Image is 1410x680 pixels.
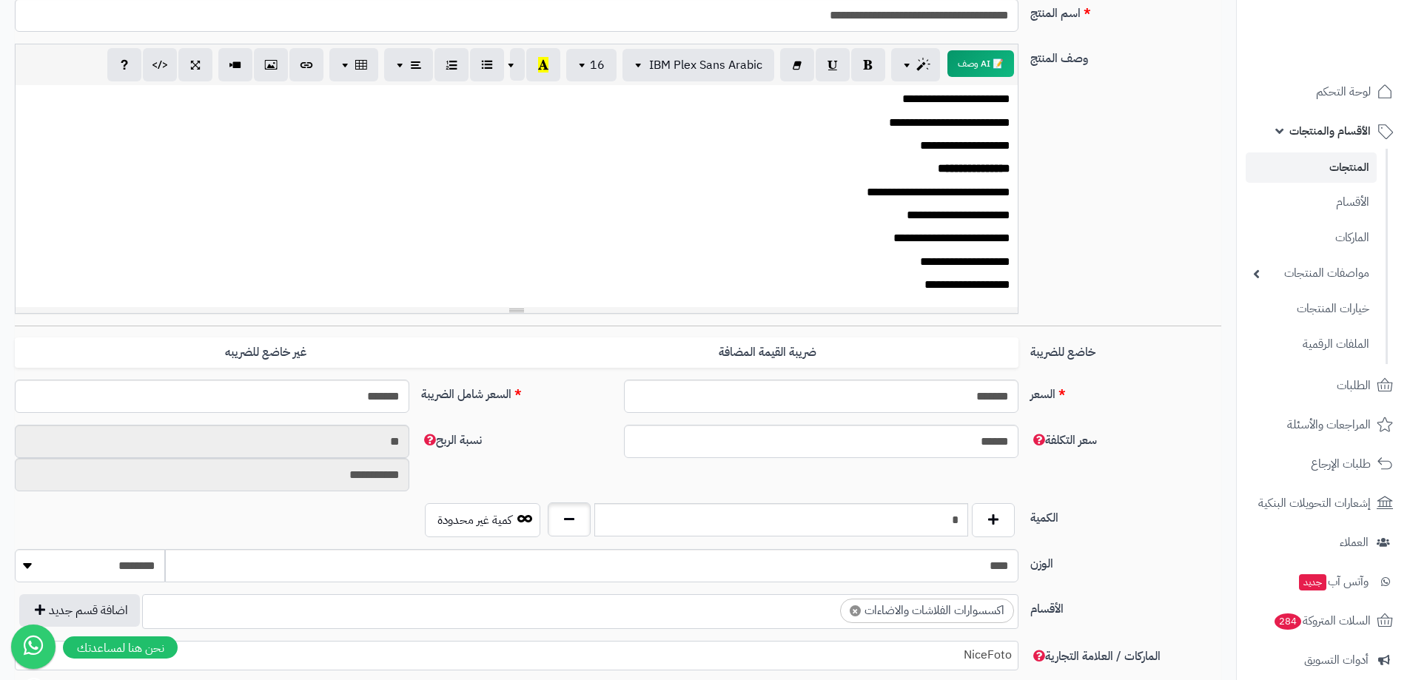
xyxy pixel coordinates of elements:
[1246,222,1377,254] a: الماركات
[16,644,1018,666] span: NiceFoto
[1024,337,1227,361] label: خاضع للضريبة
[1024,549,1227,573] label: الوزن
[1273,610,1371,631] span: السلات المتروكة
[566,49,617,81] button: 16
[15,337,517,368] label: غير خاضع للضريبه
[1304,650,1369,670] span: أدوات التسويق
[1024,594,1227,618] label: الأقسام
[1024,44,1227,67] label: وصف المنتج
[1246,74,1401,110] a: لوحة التحكم
[1246,257,1377,289] a: مواصفات المنتجات
[1258,493,1371,514] span: إشعارات التحويلات البنكية
[1246,642,1401,678] a: أدوات التسويق
[1246,329,1377,360] a: الملفات الرقمية
[19,594,140,627] button: اضافة قسم جديد
[1274,613,1302,630] span: 284
[517,337,1018,368] label: ضريبة القيمة المضافة
[1316,81,1371,102] span: لوحة التحكم
[1299,574,1326,590] span: جديد
[1337,375,1371,396] span: الطلبات
[1246,603,1401,639] a: السلات المتروكة284
[1246,293,1377,325] a: خيارات المنتجات
[1309,29,1396,60] img: logo-2.png
[421,431,482,449] span: نسبة الربح
[1287,414,1371,435] span: المراجعات والأسئلة
[1024,503,1227,527] label: الكمية
[622,49,774,81] button: IBM Plex Sans Arabic
[1246,407,1401,442] a: المراجعات والأسئلة
[1246,564,1401,599] a: وآتس آبجديد
[15,641,1018,670] span: NiceFoto
[1030,431,1097,449] span: سعر التكلفة
[1030,647,1161,665] span: الماركات / العلامة التجارية
[1311,454,1371,474] span: طلبات الإرجاع
[1289,121,1371,141] span: الأقسام والمنتجات
[649,56,762,74] span: IBM Plex Sans Arabic
[590,56,605,74] span: 16
[840,599,1014,623] li: اكسسوارات الفلاشات والاضاءات
[1297,571,1369,592] span: وآتس آب
[1246,525,1401,560] a: العملاء
[1340,532,1369,553] span: العملاء
[947,50,1014,77] button: 📝 AI وصف
[850,605,861,616] span: ×
[1246,368,1401,403] a: الطلبات
[1024,380,1227,403] label: السعر
[1246,186,1377,218] a: الأقسام
[1246,152,1377,183] a: المنتجات
[1246,446,1401,482] a: طلبات الإرجاع
[1246,485,1401,521] a: إشعارات التحويلات البنكية
[415,380,618,403] label: السعر شامل الضريبة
